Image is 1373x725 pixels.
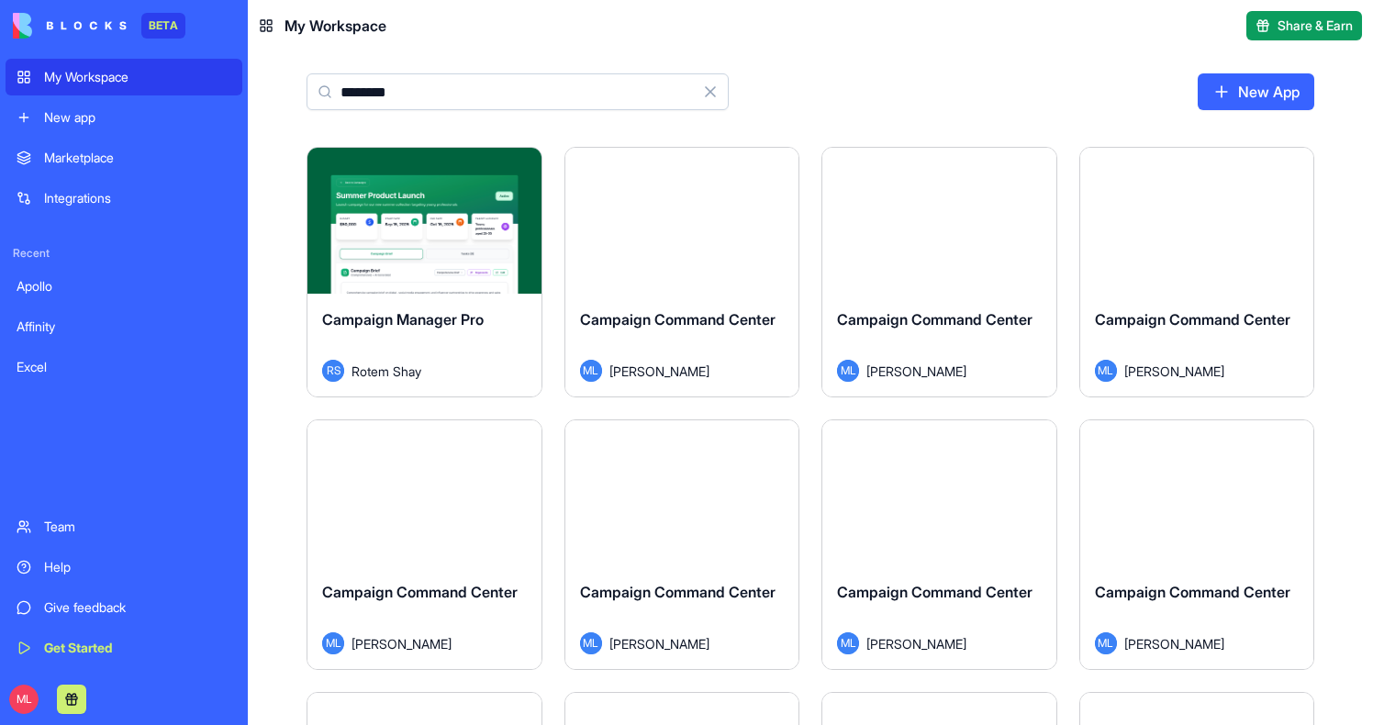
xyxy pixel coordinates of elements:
[322,632,344,654] span: ML
[13,13,185,39] a: BETA
[6,268,242,305] a: Apollo
[44,639,231,657] div: Get Started
[821,419,1057,670] a: Campaign Command CenterML[PERSON_NAME]
[141,13,185,39] div: BETA
[580,360,602,382] span: ML
[6,308,242,345] a: Affinity
[13,13,127,39] img: logo
[1079,147,1315,397] a: Campaign Command CenterML[PERSON_NAME]
[1124,362,1224,381] span: [PERSON_NAME]
[1278,17,1353,35] span: Share & Earn
[307,419,542,670] a: Campaign Command CenterML[PERSON_NAME]
[1198,73,1314,110] a: New App
[837,583,1033,601] span: Campaign Command Center
[285,15,386,37] span: My Workspace
[609,634,709,653] span: [PERSON_NAME]
[44,68,231,86] div: My Workspace
[1095,360,1117,382] span: ML
[866,362,966,381] span: [PERSON_NAME]
[821,147,1057,397] a: Campaign Command CenterML[PERSON_NAME]
[6,59,242,95] a: My Workspace
[1124,634,1224,653] span: [PERSON_NAME]
[44,598,231,617] div: Give feedback
[44,189,231,207] div: Integrations
[322,310,484,329] span: Campaign Manager Pro
[322,360,344,382] span: RS
[6,589,242,626] a: Give feedback
[307,147,542,397] a: Campaign Manager ProRSRotem Shay
[322,583,518,601] span: Campaign Command Center
[6,246,242,261] span: Recent
[837,360,859,382] span: ML
[352,634,452,653] span: [PERSON_NAME]
[609,362,709,381] span: [PERSON_NAME]
[866,634,966,653] span: [PERSON_NAME]
[580,310,776,329] span: Campaign Command Center
[6,180,242,217] a: Integrations
[580,583,776,601] span: Campaign Command Center
[6,139,242,176] a: Marketplace
[44,558,231,576] div: Help
[6,99,242,136] a: New app
[6,349,242,385] a: Excel
[564,147,800,397] a: Campaign Command CenterML[PERSON_NAME]
[837,310,1033,329] span: Campaign Command Center
[44,149,231,167] div: Marketplace
[17,277,231,296] div: Apollo
[1095,310,1290,329] span: Campaign Command Center
[17,358,231,376] div: Excel
[692,73,729,110] button: Clear
[1079,419,1315,670] a: Campaign Command CenterML[PERSON_NAME]
[1095,583,1290,601] span: Campaign Command Center
[44,518,231,536] div: Team
[6,508,242,545] a: Team
[44,108,231,127] div: New app
[6,630,242,666] a: Get Started
[564,419,800,670] a: Campaign Command CenterML[PERSON_NAME]
[1095,632,1117,654] span: ML
[837,632,859,654] span: ML
[6,549,242,586] a: Help
[1246,11,1362,40] button: Share & Earn
[17,318,231,336] div: Affinity
[9,685,39,714] span: ML
[352,362,421,381] span: Rotem Shay
[580,632,602,654] span: ML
